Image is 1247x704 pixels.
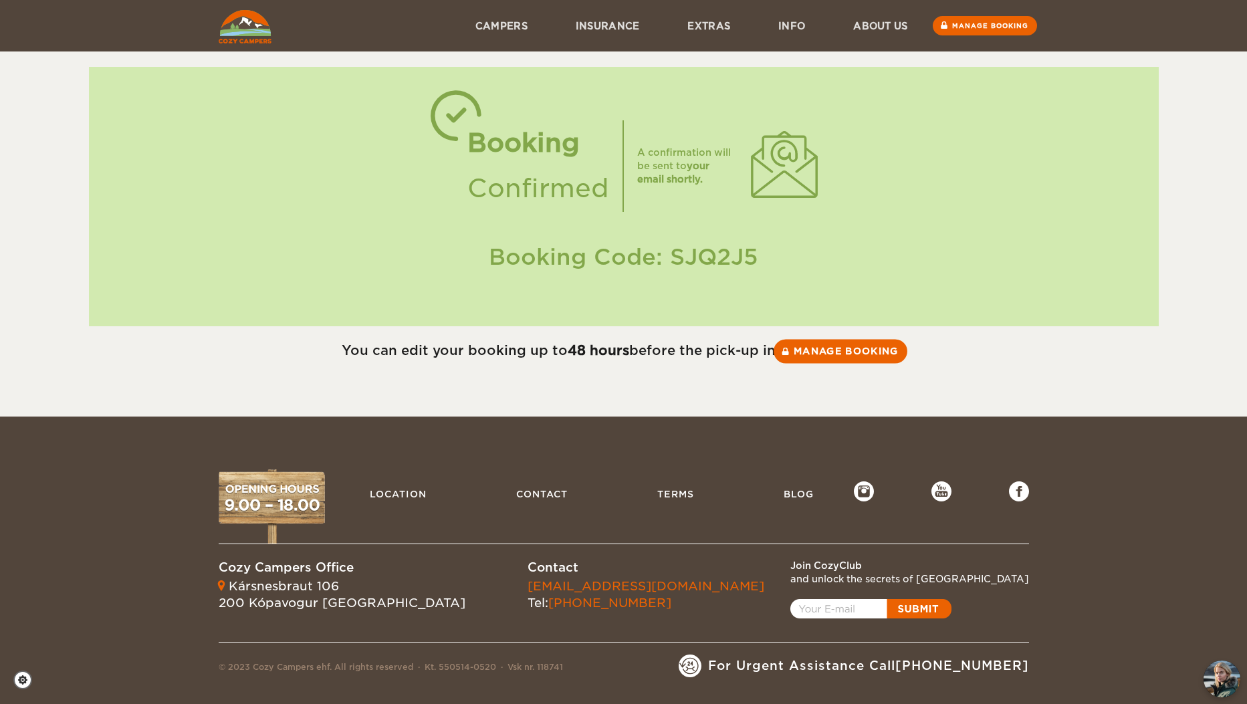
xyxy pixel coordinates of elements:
a: [PHONE_NUMBER] [548,596,671,610]
a: [PHONE_NUMBER] [895,659,1029,673]
div: Join CozyClub [790,559,1029,572]
div: Tel: [528,578,764,612]
a: [EMAIL_ADDRESS][DOMAIN_NAME] [528,579,764,593]
div: Kársnesbraut 106 200 Kópavogur [GEOGRAPHIC_DATA] [219,578,465,612]
a: Manage booking [933,16,1037,35]
div: Booking Code: SJQ2J5 [102,241,1145,273]
img: Cozy Campers [219,10,271,43]
div: Confirmed [467,166,609,211]
a: Contact [509,481,574,507]
div: © 2023 Cozy Campers ehf. All rights reserved Kt. 550514-0520 Vsk nr. 118741 [219,661,563,677]
a: Terms [651,481,701,507]
div: Cozy Campers Office [219,559,465,576]
span: For Urgent Assistance Call [708,657,1029,675]
div: Contact [528,559,764,576]
strong: 48 hours [568,342,629,358]
div: and unlock the secrets of [GEOGRAPHIC_DATA] [790,572,1029,586]
a: Open popup [790,599,951,618]
div: Booking [467,120,609,166]
a: Manage booking [774,339,907,363]
a: Cookie settings [13,671,41,689]
div: A confirmation will be sent to [637,146,738,186]
a: Blog [777,481,820,507]
button: chat-button [1204,661,1240,697]
a: Location [363,481,433,507]
img: Freyja at Cozy Campers [1204,661,1240,697]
